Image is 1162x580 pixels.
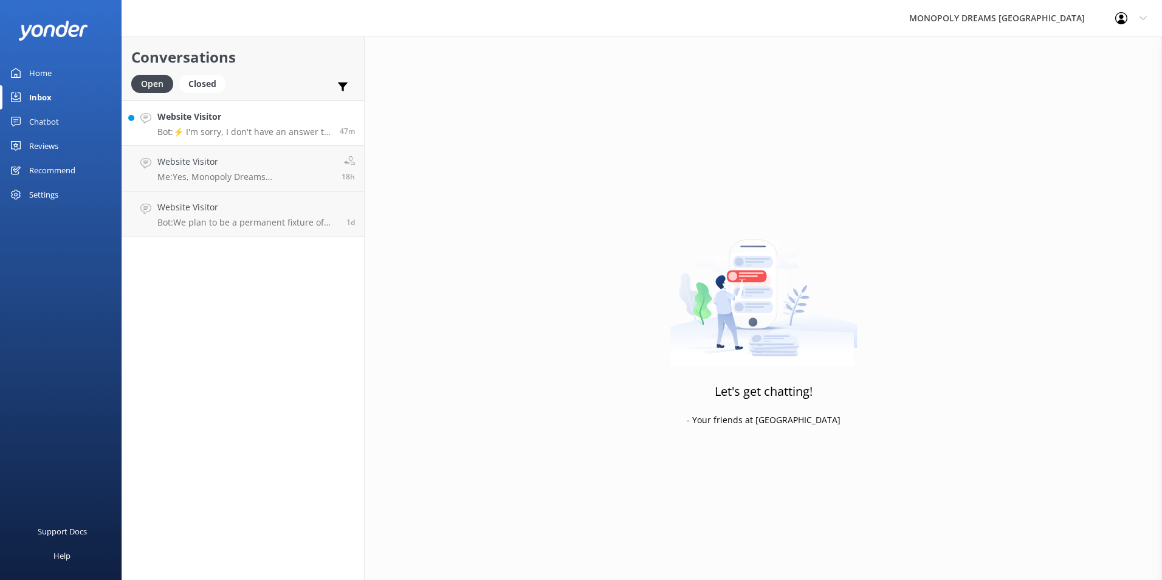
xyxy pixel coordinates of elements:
[346,217,355,227] span: Sep 21 2025 02:35pm (UTC +10:00) Australia/Sydney
[29,109,59,134] div: Chatbot
[157,155,332,168] h4: Website Visitor
[342,171,355,182] span: Sep 22 2025 02:57pm (UTC +10:00) Australia/Sydney
[29,134,58,158] div: Reviews
[131,46,355,69] h2: Conversations
[38,519,87,544] div: Support Docs
[687,413,841,427] p: - Your friends at [GEOGRAPHIC_DATA]
[131,77,179,90] a: Open
[157,171,332,182] p: Me: Yes, Monopoly Dreams [GEOGRAPHIC_DATA] is entirely indoors! We're located on the [GEOGRAPHIC_...
[18,21,88,41] img: yonder-white-logo.png
[670,214,858,366] img: artwork of a man stealing a conversation from at giant smartphone
[29,85,52,109] div: Inbox
[179,77,232,90] a: Closed
[715,382,813,401] h3: Let's get chatting!
[340,126,355,136] span: Sep 23 2025 08:22am (UTC +10:00) Australia/Sydney
[53,544,70,568] div: Help
[122,146,364,192] a: Website VisitorMe:Yes, Monopoly Dreams [GEOGRAPHIC_DATA] is entirely indoors! We're located on th...
[29,182,58,207] div: Settings
[29,158,75,182] div: Recommend
[179,75,225,93] div: Closed
[157,110,331,123] h4: Website Visitor
[122,100,364,146] a: Website VisitorBot:⚡ I'm sorry, I don't have an answer to your question. Could you please try rep...
[122,192,364,237] a: Website VisitorBot:We plan to be a permanent fixture of [GEOGRAPHIC_DATA] and are open 7 days a w...
[157,217,337,228] p: Bot: We plan to be a permanent fixture of [GEOGRAPHIC_DATA] and are open 7 days a week, 363 days ...
[157,201,337,214] h4: Website Visitor
[29,61,52,85] div: Home
[131,75,173,93] div: Open
[157,126,331,137] p: Bot: ⚡ I'm sorry, I don't have an answer to your question. Could you please try rephrasing your q...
